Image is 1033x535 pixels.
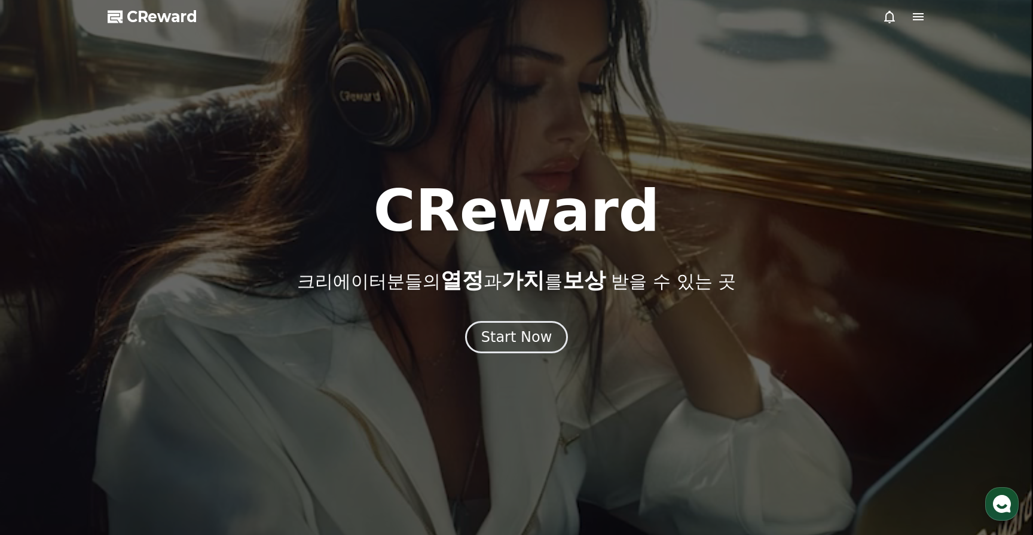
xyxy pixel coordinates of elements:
[481,328,552,347] div: Start Now
[297,268,736,292] p: 크리에이터분들의 과 를 받을 수 있는 곳
[108,7,197,26] a: CReward
[127,7,197,26] span: CReward
[502,268,545,292] span: 가치
[563,268,606,292] span: 보상
[465,321,569,353] button: Start Now
[465,333,569,344] a: Start Now
[441,268,484,292] span: 열정
[373,182,659,240] h1: CReward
